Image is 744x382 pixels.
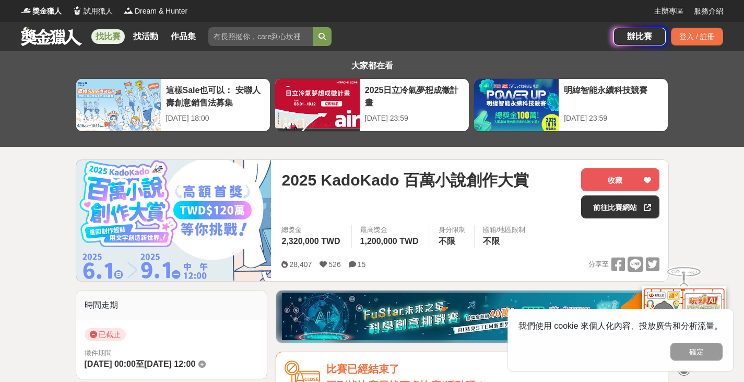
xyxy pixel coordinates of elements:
[84,6,113,17] span: 試用獵人
[670,343,723,361] button: 確定
[474,78,668,132] a: 明緯智能永續科技競賽[DATE] 23:59
[588,257,609,272] span: 分享至
[91,29,125,44] a: 找比賽
[32,6,62,17] span: 獎金獵人
[21,5,31,16] img: Logo
[144,360,195,368] span: [DATE] 12:00
[349,61,396,70] span: 大家都在看
[85,328,126,341] span: 已截止
[289,260,312,269] span: 28,407
[123,6,187,17] a: LogoDream & Hunter
[671,28,723,45] div: 登入 / 註冊
[358,260,366,269] span: 15
[694,6,723,17] a: 服務介紹
[72,5,82,16] img: Logo
[21,6,62,17] a: Logo獎金獵人
[281,225,343,235] span: 總獎金
[365,113,464,124] div: [DATE] 23:59
[72,6,113,17] a: Logo試用獵人
[167,29,200,44] a: 作品集
[564,113,663,124] div: [DATE] 23:59
[483,237,500,246] span: 不限
[654,6,683,17] a: 主辦專區
[613,28,666,45] a: 辦比賽
[208,27,313,46] input: 有長照挺你，care到心坎裡！青春出手，拍出照顧 影音徵件活動
[166,113,265,124] div: [DATE] 18:00
[281,168,528,192] span: 2025 KadoKado 百萬小說創作大賞
[328,260,340,269] span: 526
[123,5,134,16] img: Logo
[360,225,421,235] span: 最高獎金
[85,349,112,357] span: 徵件期間
[135,6,187,17] span: Dream & Hunter
[581,195,659,218] a: 前往比賽網站
[360,237,419,246] span: 1,200,000 TWD
[282,293,662,340] img: d40c9272-0343-4c18-9a81-6198b9b9e0f4.jpg
[518,321,723,330] span: 我們使用 cookie 來個人化內容、投放廣告和分析流量。
[483,225,526,235] div: 國籍/地區限制
[85,360,136,368] span: [DATE] 00:00
[76,291,267,320] div: 時間走期
[564,84,663,108] div: 明緯智能永續科技競賽
[76,160,271,281] img: Cover Image
[76,78,270,132] a: 這樣Sale也可以： 安聯人壽創意銷售法募集[DATE] 18:00
[136,360,144,368] span: 至
[642,286,726,356] img: d2146d9a-e6f6-4337-9592-8cefde37ba6b.png
[129,29,162,44] a: 找活動
[439,225,466,235] div: 身分限制
[439,237,455,246] span: 不限
[275,78,469,132] a: 2025日立冷氣夢想成徵計畫[DATE] 23:59
[581,168,659,191] button: 收藏
[166,84,265,108] div: 這樣Sale也可以： 安聯人壽創意銷售法募集
[281,237,340,246] span: 2,320,000 TWD
[326,361,659,378] div: 比賽已經結束了
[365,84,464,108] div: 2025日立冷氣夢想成徵計畫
